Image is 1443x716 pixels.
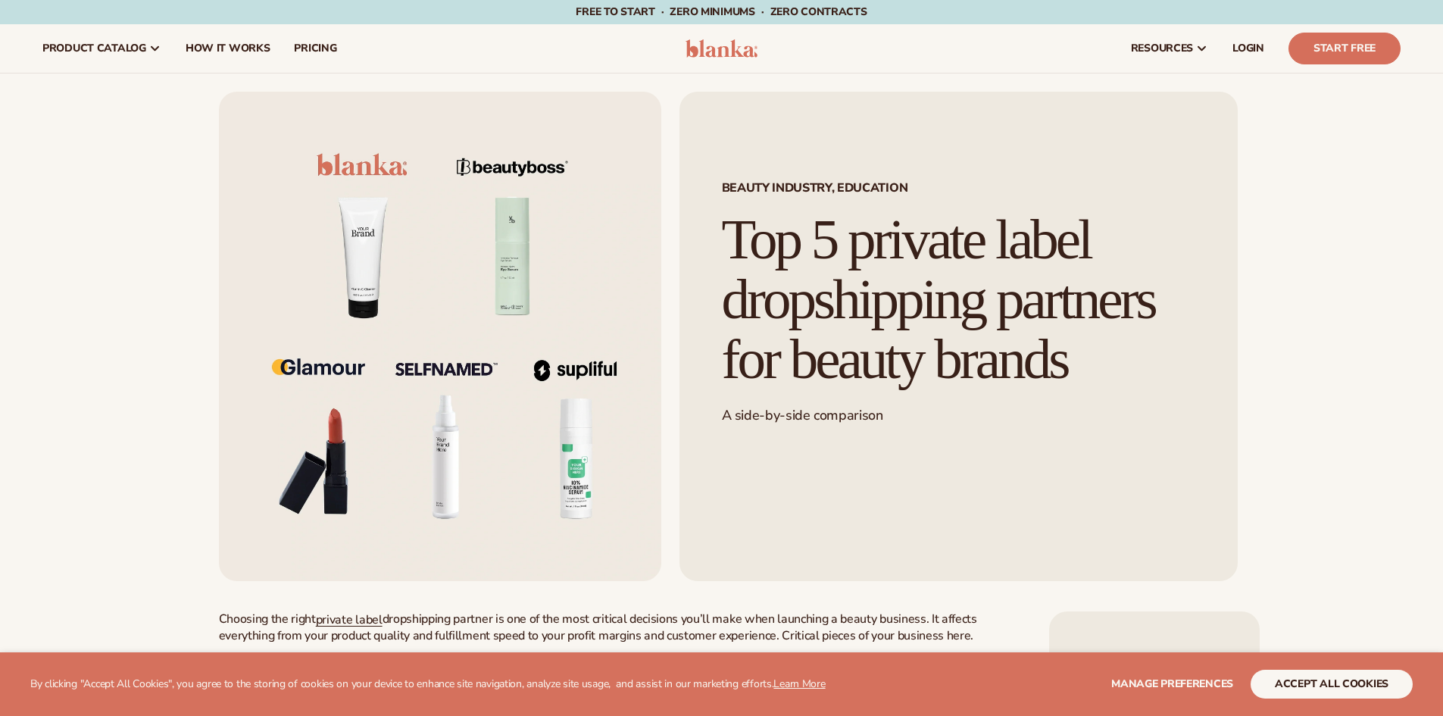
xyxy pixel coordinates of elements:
h1: Top 5 private label dropshipping partners for beauty brands [722,210,1195,389]
img: logo [686,39,757,58]
img: Flat lay of private-label beauty products with logos from Blanka, BeautyBoss, Glamour, Selfnamed,... [219,92,661,581]
a: product catalog [30,24,173,73]
span: product catalog [42,42,146,55]
a: Learn More [773,677,825,691]
span: Choosing the right [219,611,316,627]
button: Manage preferences [1111,670,1233,699]
a: LOGIN [1220,24,1276,73]
a: private label [316,611,383,628]
span: How It Works [186,42,270,55]
a: Start Free [1288,33,1401,64]
span: LOGIN [1232,42,1264,55]
span: resources [1131,42,1193,55]
span: dropshipping partner is one of the most critical decisions you’ll make when launching a beauty bu... [219,611,977,644]
a: How It Works [173,24,283,73]
span: pricing [294,42,336,55]
span: Manage preferences [1111,677,1233,691]
a: pricing [282,24,348,73]
span: Free to start · ZERO minimums · ZERO contracts [576,5,867,19]
button: accept all cookies [1251,670,1413,699]
span: A side-by-side comparison [722,406,883,424]
a: resources [1119,24,1220,73]
span: Beauty industry, Education [722,182,1195,194]
p: By clicking "Accept All Cookies", you agree to the storing of cookies on your device to enhance s... [30,678,826,691]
